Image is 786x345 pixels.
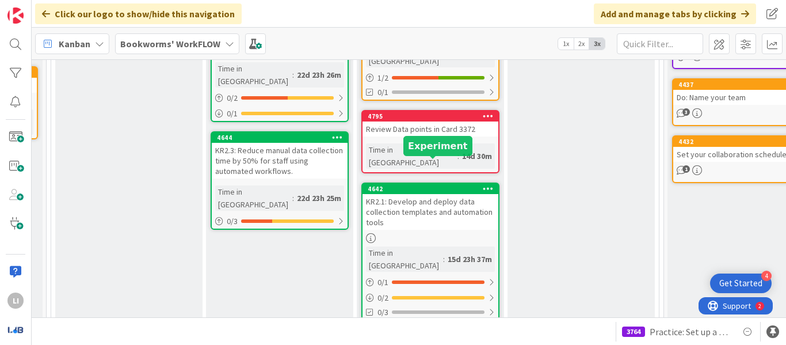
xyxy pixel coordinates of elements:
[292,192,294,204] span: :
[377,72,388,84] span: 1 / 2
[227,215,238,228] span: 0 / 3
[292,69,294,81] span: :
[443,253,445,266] span: :
[710,274,772,293] div: Open Get Started checklist, remaining modules: 4
[363,275,498,290] div: 0/1
[217,134,348,142] div: 4644
[24,2,52,16] span: Support
[363,122,498,137] div: Review Data points in Card 3372
[617,33,703,54] input: Quick Filter...
[212,214,348,229] div: 0/3
[7,7,24,24] img: Visit kanbanzone.com
[7,293,24,309] div: LI
[408,141,468,151] h5: Experiment
[363,71,498,85] div: 1/2
[212,132,348,143] div: 4644
[377,276,388,289] span: 0 / 1
[294,192,344,204] div: 22d 23h 25m
[368,185,498,193] div: 4642
[363,291,498,305] div: 0/2
[35,3,242,24] div: Click our logo to show/hide this navigation
[60,5,63,14] div: 2
[7,321,24,338] img: avatar
[215,62,292,88] div: Time in [GEOGRAPHIC_DATA]
[212,91,348,105] div: 0/2
[594,3,756,24] div: Add and manage tabs by clicking
[227,92,238,104] span: 0 / 2
[363,184,498,230] div: 4642KR2.1: Develop and deploy data collection templates and automation tools
[212,132,348,179] div: 4644KR2.3: Reduce manual data collection time by 50% for staff using automated workflows.
[368,112,498,120] div: 4795
[227,108,238,120] span: 0 / 1
[366,143,457,169] div: Time in [GEOGRAPHIC_DATA]
[377,292,388,304] span: 0 / 2
[574,38,589,50] span: 2x
[589,38,605,50] span: 3x
[363,184,498,194] div: 4642
[212,107,348,121] div: 0/1
[363,111,498,137] div: 4795Review Data points in Card 3372
[212,143,348,179] div: KR2.3: Reduce manual data collection time by 50% for staff using automated workflows.
[761,271,772,281] div: 4
[445,253,495,266] div: 15d 23h 37m
[215,185,292,211] div: Time in [GEOGRAPHIC_DATA]
[377,86,388,98] span: 0/1
[366,247,443,272] div: Time in [GEOGRAPHIC_DATA]
[377,306,388,319] span: 0/3
[650,325,731,339] span: Practice: Set up a team agreement
[120,38,220,50] b: Bookworms' WorkFLOW
[719,278,762,289] div: Get Started
[294,69,344,81] div: 22d 23h 26m
[622,327,645,337] div: 3764
[59,37,90,51] span: Kanban
[363,111,498,122] div: 4795
[459,150,495,162] div: 14d 30m
[363,194,498,230] div: KR2.1: Develop and deploy data collection templates and automation tools
[558,38,574,50] span: 1x
[682,108,690,116] span: 3
[682,165,690,173] span: 1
